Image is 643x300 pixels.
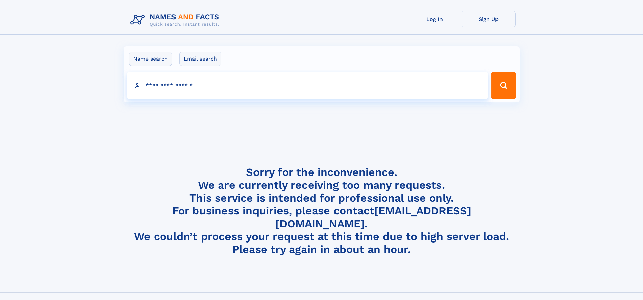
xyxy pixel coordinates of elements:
[128,11,225,29] img: Logo Names and Facts
[462,11,516,27] a: Sign Up
[127,72,488,99] input: search input
[408,11,462,27] a: Log In
[275,204,471,230] a: [EMAIL_ADDRESS][DOMAIN_NAME]
[128,166,516,256] h4: Sorry for the inconvenience. We are currently receiving too many requests. This service is intend...
[491,72,516,99] button: Search Button
[129,52,172,66] label: Name search
[179,52,221,66] label: Email search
